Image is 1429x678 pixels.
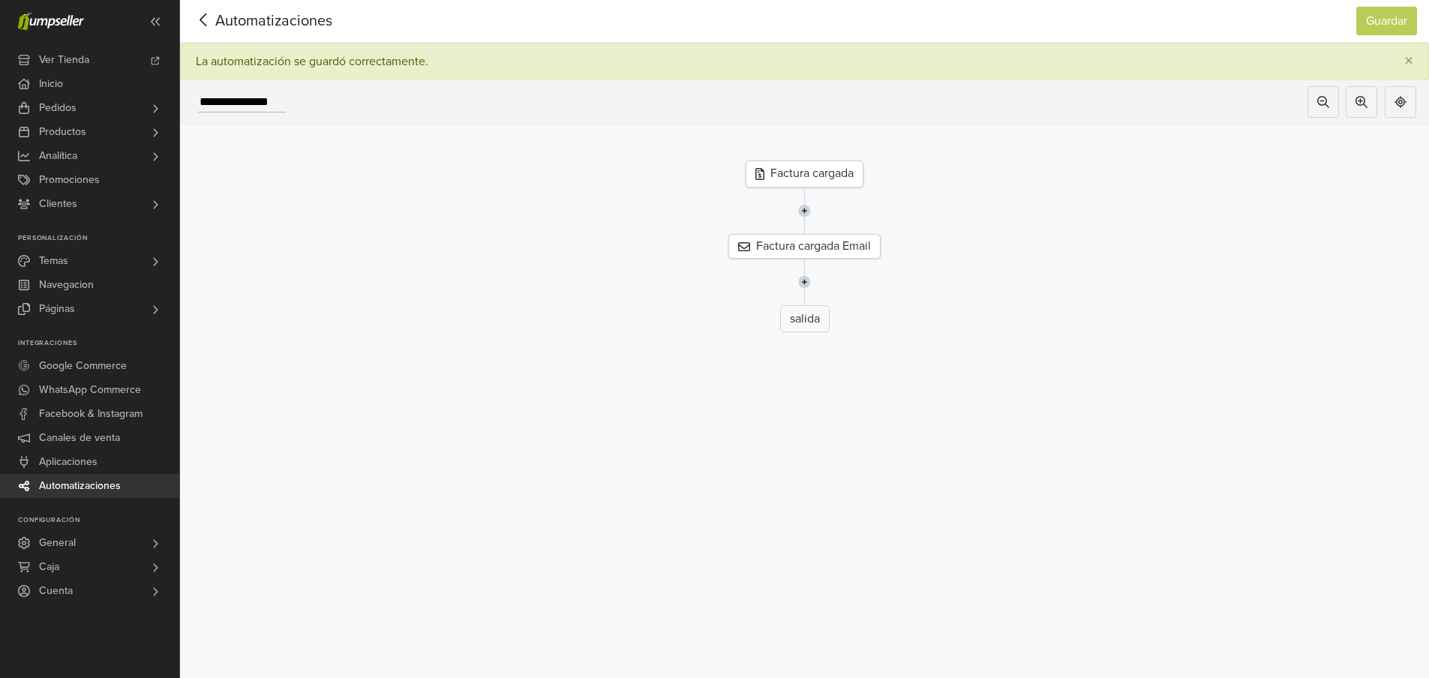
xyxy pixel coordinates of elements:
[728,234,881,259] div: Factura cargada Email
[39,555,59,579] span: Caja
[798,187,811,234] img: line-7960e5f4d2b50ad2986e.svg
[39,144,77,168] span: Analítica
[1356,7,1417,35] button: Guardar
[18,339,179,348] p: Integraciones
[39,474,121,498] span: Automatizaciones
[39,192,77,216] span: Clientes
[39,249,68,273] span: Temas
[39,579,73,603] span: Cuenta
[18,516,179,525] p: Configuración
[192,10,309,32] span: Automatizaciones
[39,273,94,297] span: Navegacion
[39,72,63,96] span: Inicio
[39,450,98,474] span: Aplicaciones
[39,168,100,192] span: Promociones
[798,259,811,305] img: line-7960e5f4d2b50ad2986e.svg
[196,54,428,69] div: La automatización se guardó correctamente.
[780,305,830,332] div: salida
[39,96,77,120] span: Pedidos
[39,426,120,450] span: Canales de venta
[39,378,141,402] span: WhatsApp Commerce
[39,402,143,426] span: Facebook & Instagram
[1404,50,1413,72] span: ×
[39,297,75,321] span: Páginas
[39,120,86,144] span: Productos
[39,354,127,378] span: Google Commerce
[39,531,76,555] span: General
[746,160,863,187] div: Factura cargada
[18,234,179,243] p: Personalización
[39,48,89,72] span: Ver Tienda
